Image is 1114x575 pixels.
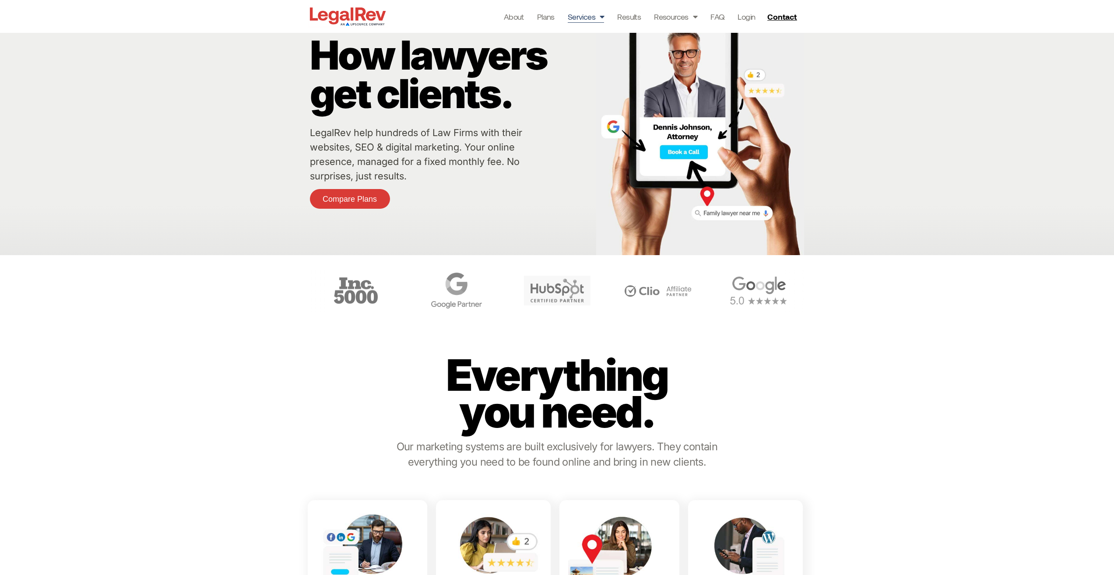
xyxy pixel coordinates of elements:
[710,268,807,313] div: 1 / 6
[308,268,404,313] div: 3 / 6
[764,10,802,24] a: Contact
[392,439,722,470] p: Our marketing systems are built exclusively for lawyers. They contain everything you need to be f...
[654,11,697,23] a: Resources
[617,11,641,23] a: Results
[310,189,390,209] a: Compare Plans
[308,268,807,313] div: Carousel
[504,11,524,23] a: About
[310,36,592,113] p: How lawyers get clients.
[767,13,797,21] span: Contact
[504,11,756,23] nav: Menu
[323,195,377,203] span: Compare Plans
[610,268,706,313] div: 6 / 6
[429,357,684,430] p: Everything you need.
[408,268,505,313] div: 4 / 6
[310,127,522,182] a: LegalRev help hundreds of Law Firms with their websites, SEO & digital marketing. Your online pre...
[509,268,605,313] div: 5 / 6
[738,11,755,23] a: Login
[568,11,604,23] a: Services
[710,11,724,23] a: FAQ
[537,11,555,23] a: Plans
